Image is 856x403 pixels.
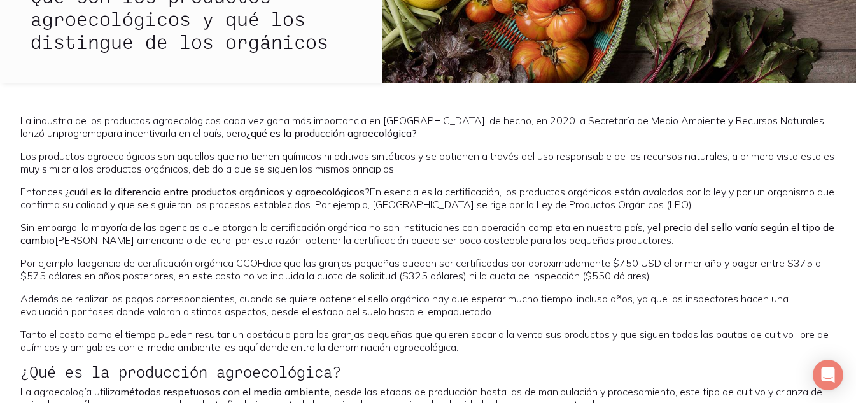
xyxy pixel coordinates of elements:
[59,127,102,139] a: programa
[20,185,836,211] p: Entonces, En esencia es la certificación, los productos orgánicos están avalados por la ley y por...
[20,221,836,246] p: Sin embargo, la mayoría de las agencias que otorgan la certificación orgánica no son institucione...
[246,127,417,139] b: ¿qué es la producción agroecológica?
[85,257,263,269] a: agencia de certificación orgánica CCOF
[20,292,836,318] p: Además de realizar los pagos correspondientes, cuando se quiere obtener el sello orgánico hay que...
[20,114,836,139] p: La industria de los productos agroecológicos cada vez gana más importancia en [GEOGRAPHIC_DATA], ...
[120,385,330,398] b: métodos respetuosos con el medio ambiente
[20,257,836,282] p: Por ejemplo, la dice que las granjas pequeñas pueden ser certificadas por aproximadamente $750 US...
[813,360,843,390] div: Open Intercom Messenger
[20,221,834,246] b: el precio del sello varía según el tipo de cambio
[20,328,836,353] p: Tanto el costo como el tiempo pueden resultar un obstáculo para las granjas pequeñas que quieren ...
[65,185,370,198] b: ¿cuál es la diferencia entre productos orgánicos y agroecológicos?
[20,364,836,380] h2: ¿Qué es la producción agroecológica?
[20,150,836,175] p: Los productos agroecológicos son aquellos que no tienen químicos ni aditivos sintéticos y se obti...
